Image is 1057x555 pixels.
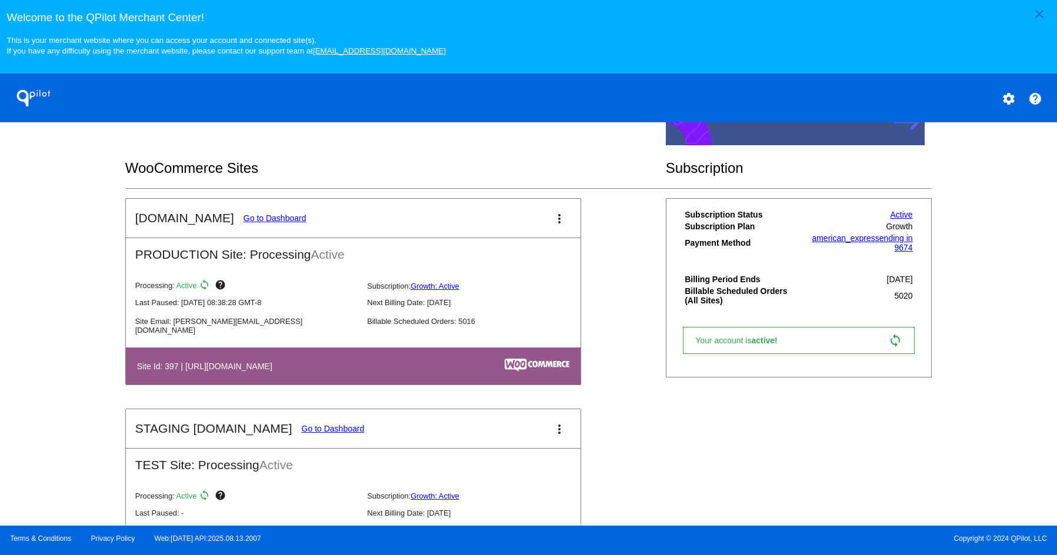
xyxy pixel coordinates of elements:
h2: PRODUCTION Site: Processing [126,238,581,262]
span: [DATE] [887,275,913,284]
mat-icon: close [1032,7,1046,21]
th: Subscription Plan [684,221,799,232]
p: Processing: [135,279,358,293]
p: Last Paused: - [135,509,358,517]
p: Site Email: [PERSON_NAME][EMAIL_ADDRESS][DOMAIN_NAME] [135,317,358,335]
h1: QPilot [10,86,57,110]
p: Billable Scheduled Orders: 5016 [367,317,589,326]
h4: Site Id: 397 | [URL][DOMAIN_NAME] [137,362,278,371]
a: Active [891,210,913,219]
p: Last Paused: [DATE] 08:38:28 GMT-8 [135,298,358,307]
a: [EMAIL_ADDRESS][DOMAIN_NAME] [313,46,446,55]
th: Billable Scheduled Orders (All Sites) [684,286,799,306]
p: Subscription: [367,492,589,500]
span: Active [176,282,197,290]
span: Copyright © 2024 QPilot, LLC [539,534,1047,543]
h3: Welcome to the QPilot Merchant Center! [6,11,1050,24]
small: This is your merchant website where you can access your account and connected site(s). If you hav... [6,36,445,55]
mat-icon: help [215,279,229,293]
h2: TEST Site: Processing [126,449,581,472]
span: Your account is [695,336,789,345]
span: Growth [886,222,913,231]
th: Billing Period Ends [684,274,799,285]
a: Web:[DATE] API:2025.08.13.2007 [155,534,261,543]
p: Next Billing Date: [DATE] [367,298,589,307]
mat-icon: more_vert [552,212,566,226]
mat-icon: help [1028,92,1042,106]
span: Active [259,458,293,472]
mat-icon: more_vert [552,422,566,436]
span: 5020 [894,291,912,300]
mat-icon: help [215,490,229,504]
a: american_expressending in 9674 [812,233,912,252]
a: Privacy Policy [91,534,135,543]
a: Your account isactive! sync [683,327,914,354]
a: Terms & Conditions [10,534,71,543]
img: c53aa0e5-ae75-48aa-9bee-956650975ee5 [505,359,569,372]
p: Subscription: [367,282,589,290]
span: Active [176,492,197,500]
a: Go to Dashboard [302,424,365,433]
h2: [DOMAIN_NAME] [135,211,234,225]
a: Growth: Active [411,492,459,500]
a: Go to Dashboard [244,213,306,223]
p: Processing: [135,490,358,504]
span: american_express [812,233,879,243]
th: Subscription Status [684,209,799,220]
h2: STAGING [DOMAIN_NAME] [135,422,292,436]
h2: WooCommerce Sites [125,160,666,176]
mat-icon: sync [199,490,213,504]
span: active! [751,336,783,345]
mat-icon: sync [888,333,902,347]
h2: Subscription [666,160,932,176]
mat-icon: sync [199,279,213,293]
th: Payment Method [684,233,799,253]
span: Active [311,248,345,261]
mat-icon: settings [1002,92,1016,106]
a: Growth: Active [411,282,459,290]
p: Next Billing Date: [DATE] [367,509,589,517]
